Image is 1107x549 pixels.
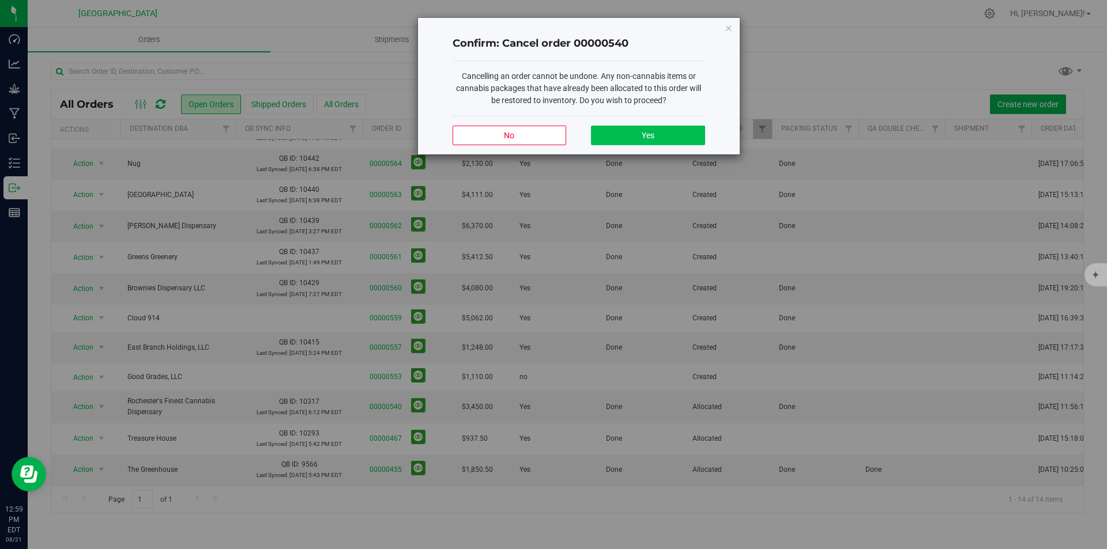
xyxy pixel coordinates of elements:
button: Close modal [725,21,733,35]
span: Cancelling an order cannot be undone. Any non-cannabis items or cannabis packages that have alrea... [456,71,701,105]
span: Yes [642,131,654,140]
h4: Confirm: Cancel order 00000540 [453,36,705,51]
button: Yes [591,126,705,145]
button: No [453,126,566,145]
iframe: Resource center [12,457,46,491]
span: Do you wish to proceed? [579,96,667,105]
